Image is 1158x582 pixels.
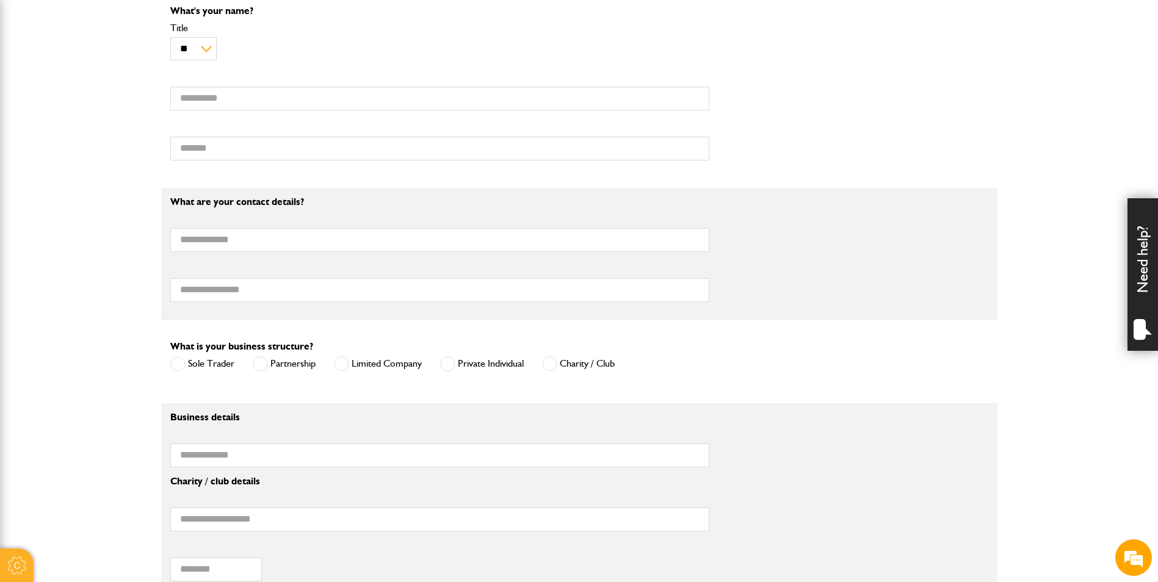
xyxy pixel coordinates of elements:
em: Start Chat [166,376,222,392]
label: What is your business structure? [170,342,313,351]
label: Sole Trader [170,356,234,372]
p: Charity / club details [170,476,709,486]
p: Business details [170,412,709,422]
label: Partnership [253,356,316,372]
div: Chat with us now [63,68,205,84]
input: Enter your phone number [16,185,223,212]
input: Enter your last name [16,113,223,140]
p: What are your contact details? [170,197,709,207]
div: Need help? [1127,198,1158,351]
div: Minimize live chat window [200,6,230,35]
p: What's your name? [170,6,709,16]
img: d_20077148190_company_1631870298795_20077148190 [21,68,51,85]
input: Enter your email address [16,149,223,176]
label: Limited Company [334,356,422,372]
label: Charity / Club [542,356,615,372]
label: Private Individual [440,356,524,372]
textarea: Type your message and hit 'Enter' [16,221,223,365]
label: Title [170,23,709,33]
